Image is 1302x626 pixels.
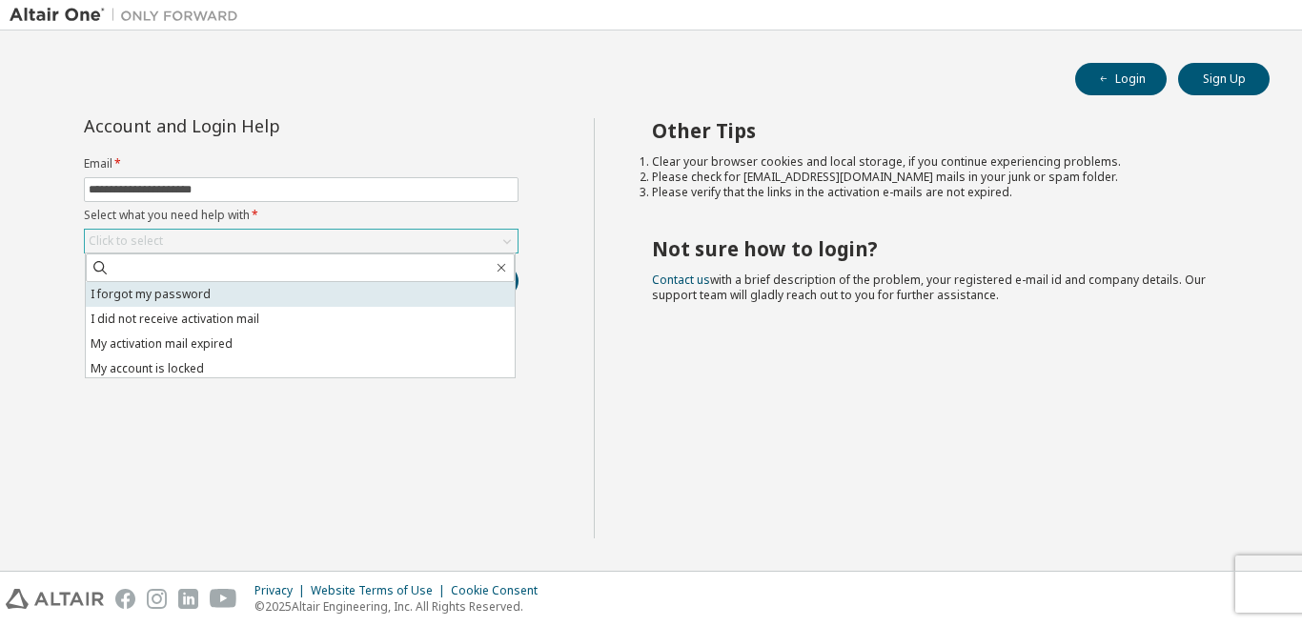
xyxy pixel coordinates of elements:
button: Sign Up [1178,63,1270,95]
h2: Other Tips [652,118,1236,143]
button: Login [1075,63,1167,95]
li: Please check for [EMAIL_ADDRESS][DOMAIN_NAME] mails in your junk or spam folder. [652,170,1236,185]
div: Cookie Consent [451,583,549,598]
div: Privacy [254,583,311,598]
span: with a brief description of the problem, your registered e-mail id and company details. Our suppo... [652,272,1206,303]
div: Account and Login Help [84,118,432,133]
a: Contact us [652,272,710,288]
label: Select what you need help with [84,208,519,223]
p: © 2025 Altair Engineering, Inc. All Rights Reserved. [254,598,549,615]
img: youtube.svg [210,589,237,609]
li: Please verify that the links in the activation e-mails are not expired. [652,185,1236,200]
img: facebook.svg [115,589,135,609]
img: altair_logo.svg [6,589,104,609]
label: Email [84,156,519,172]
img: instagram.svg [147,589,167,609]
img: Altair One [10,6,248,25]
div: Website Terms of Use [311,583,451,598]
li: Clear your browser cookies and local storage, if you continue experiencing problems. [652,154,1236,170]
div: Click to select [89,233,163,249]
img: linkedin.svg [178,589,198,609]
li: I forgot my password [86,282,515,307]
h2: Not sure how to login? [652,236,1236,261]
div: Click to select [85,230,518,252]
